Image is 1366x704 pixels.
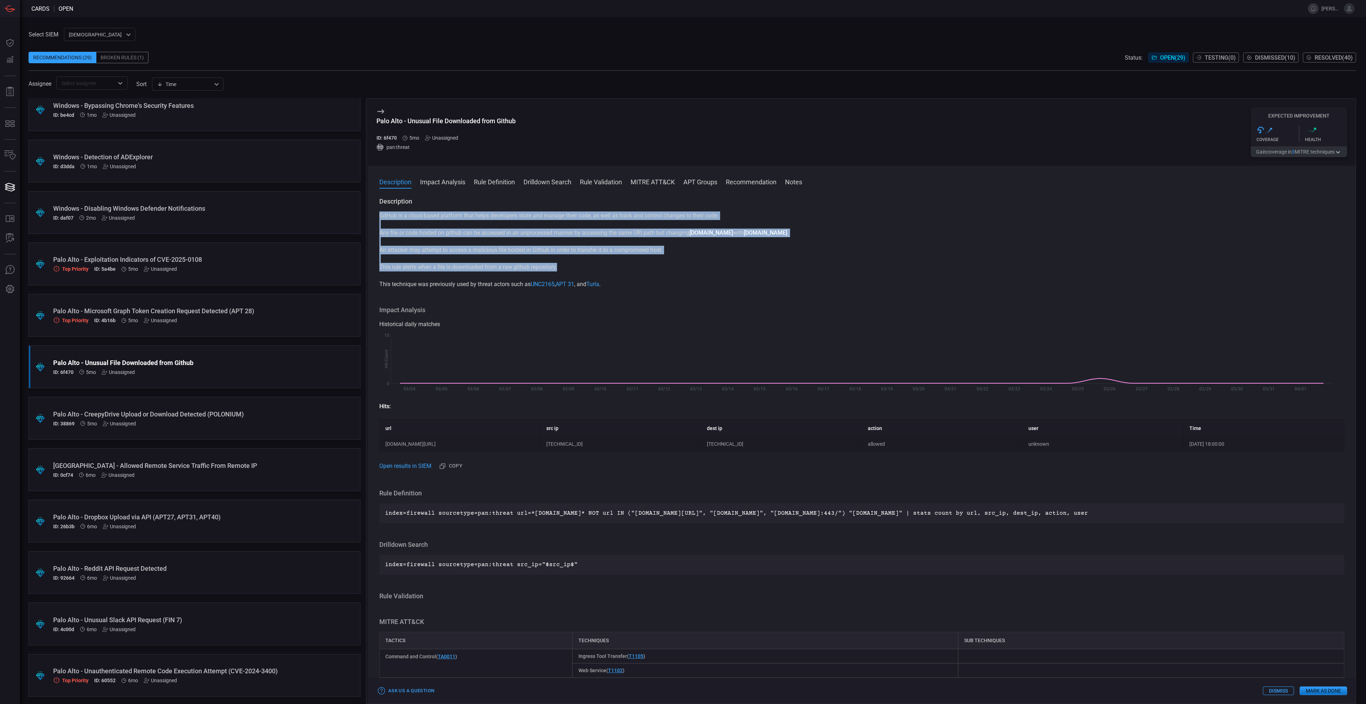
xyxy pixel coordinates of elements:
span: Apr 15, 2025 7:04 AM [128,266,138,272]
text: 03/19 [881,386,893,391]
text: 03/07 [499,386,511,391]
text: 03/16 [786,386,798,391]
span: 3 [1292,149,1295,155]
div: Unassigned [425,135,458,141]
h5: ID: be4cd [53,112,74,118]
h5: ID: daf07 [53,215,74,221]
button: Rule Definition [474,177,515,186]
h3: MITRE ATT&CK [379,618,1344,626]
strong: url [385,425,391,431]
text: 03/11 [627,386,638,391]
h5: ID: 60552 [94,678,116,684]
div: Palo Alto - Unusual File Downloaded from Github [376,117,516,125]
td: [TECHNICAL_ID] [540,437,701,451]
div: Coverage [1256,137,1299,142]
strong: [DOMAIN_NAME] [744,229,787,236]
div: Palo Alto - Microsoft Graph Token Creation Request Detected (APT 28) [53,307,309,315]
td: [DOMAIN_NAME][URL] [380,437,541,451]
button: Ask Us A Question [1,261,19,279]
text: 03/24 [1040,386,1052,391]
strong: dest ip [707,425,722,431]
text: 03/23 [1008,386,1020,391]
span: Dismissed ( 10 ) [1255,54,1295,61]
div: Unassigned [101,472,135,478]
span: Aug 11, 2025 4:43 AM [87,164,97,169]
h3: Description [379,197,1344,206]
button: Reports [1,83,19,100]
p: This rule alerts when a file is downloaded from a raw github repository. [379,263,1344,271]
p: index=firewall sourcetype=pan:threat url=*[DOMAIN_NAME]* NOT url IN ("[DOMAIN_NAME][URL]", "[DOMA... [385,509,1339,518]
span: Aug 11, 2025 4:43 AM [87,112,97,118]
button: Open(29) [1148,53,1189,63]
p: This technique was previously used by threat actors such as , , and . [379,280,1344,289]
button: MITRE - Detection Posture [1,115,19,132]
button: Notes [785,177,802,186]
strong: [DOMAIN_NAME] [689,229,733,236]
button: Dismissed(10) [1243,53,1299,63]
button: Recommendation [726,177,776,186]
button: Testing(0) [1193,53,1239,63]
h5: Expected Improvement [1251,113,1347,119]
button: Rule Validation [580,177,622,186]
a: APT 31 [556,281,574,288]
button: Resolved(40) [1303,53,1356,63]
button: Inventory [1,147,19,164]
span: Ingress Tool Transfer ( ) [578,653,645,659]
text: 04/01 [1295,386,1306,391]
text: 03/12 [658,386,670,391]
input: Select assignee [59,79,114,88]
button: MITRE ATT&CK [631,177,675,186]
div: Broken Rules (1) [96,52,148,63]
div: Unassigned [144,266,177,272]
td: unknown [1023,437,1184,451]
button: Dismiss [1263,686,1294,695]
span: [PERSON_NAME][EMAIL_ADDRESS][PERSON_NAME][DOMAIN_NAME] [1321,6,1341,11]
text: 03/20 [913,386,925,391]
span: Resolved ( 40 ) [1315,54,1353,61]
div: Palo Alto - Dropbox Upload via API (APT27, APT31, APT40) [53,513,309,521]
div: Unassigned [103,421,136,426]
span: open [59,5,73,12]
h5: ID: 4c00d [53,626,74,632]
div: Palo Alto - Unauthenticated Remote Code Execution Attempt (CVE-2024-3400) [53,667,309,675]
div: Sub Techniques [958,632,1344,649]
button: Rule Catalog [1,210,19,228]
text: 03/31 [1263,386,1275,391]
div: Windows - Detection of ADExplorer [53,153,309,161]
h3: Drilldown Search [379,540,1344,549]
h3: Rule Validation [379,592,1344,600]
div: Palo Alto - Unusual Slack API Request (FIN 7) [53,616,309,624]
span: Web Service ( ) [578,668,624,673]
label: Select SIEM [29,31,59,38]
h5: ID: d3dda [53,164,75,169]
div: Time [157,81,212,88]
text: 03/28 [1168,386,1179,391]
div: Tactics [379,632,572,649]
text: 03/26 [1104,386,1115,391]
a: UNC2165 [531,281,555,288]
text: 03/29 [1199,386,1211,391]
span: Testing ( 0 ) [1205,54,1236,61]
h5: ID: 5a4be [94,266,116,272]
h3: Rule Definition [379,489,1344,498]
text: 10 [384,333,389,338]
p: GitHub is a cloud-based platform that helps developers store and manage their code, as well as tr... [379,211,1344,220]
a: Open results in SIEM [379,462,431,470]
strong: Hits: [379,403,391,410]
text: 03/18 [849,386,861,391]
button: Drilldown Search [523,177,571,186]
span: Apr 01, 2025 3:03 AM [86,472,96,478]
h5: ID: 6f470 [53,369,74,375]
text: 03/04 [404,386,415,391]
div: Windows - Disabling Windows Defender Notifications [53,205,309,212]
span: Command and Control ( ) [385,654,457,659]
div: Recommendations (29) [29,52,96,63]
button: Dashboard [1,34,19,51]
div: pan:threat [376,144,516,151]
div: Health [1305,137,1347,142]
h5: ID: 38869 [53,421,75,426]
div: Unassigned [102,112,136,118]
div: Top Priority [53,265,88,272]
span: Apr 15, 2025 7:03 AM [128,318,138,323]
h3: Impact Analysis [379,306,1344,314]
